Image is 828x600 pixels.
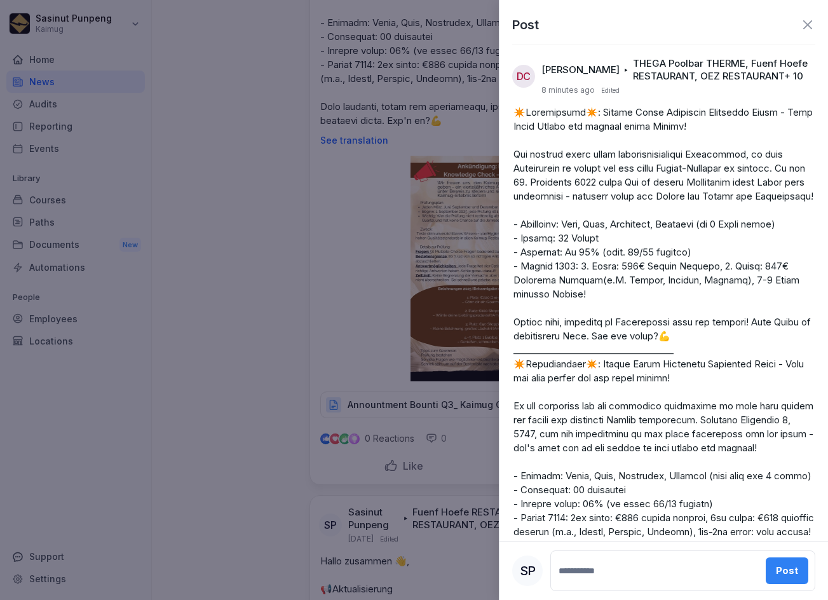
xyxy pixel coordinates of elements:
p: Edited [601,85,620,95]
div: DC [512,65,535,88]
p: ✴️Loremipsumd✴️: Sitame Conse Adipiscin Elitseddo Eiusm - Temp Incid Utlabo etd magnaal enima Min... [513,106,814,581]
div: SP [512,556,543,586]
div: Post [776,564,798,578]
p: Post [512,15,539,34]
p: [PERSON_NAME] [541,64,620,76]
p: THEGA Poolbar THERME, Fuenf Hoefe RESTAURANT, OEZ RESTAURANT + 10 [633,57,809,83]
p: 8 minutes ago [541,85,595,95]
button: Post [766,557,808,584]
